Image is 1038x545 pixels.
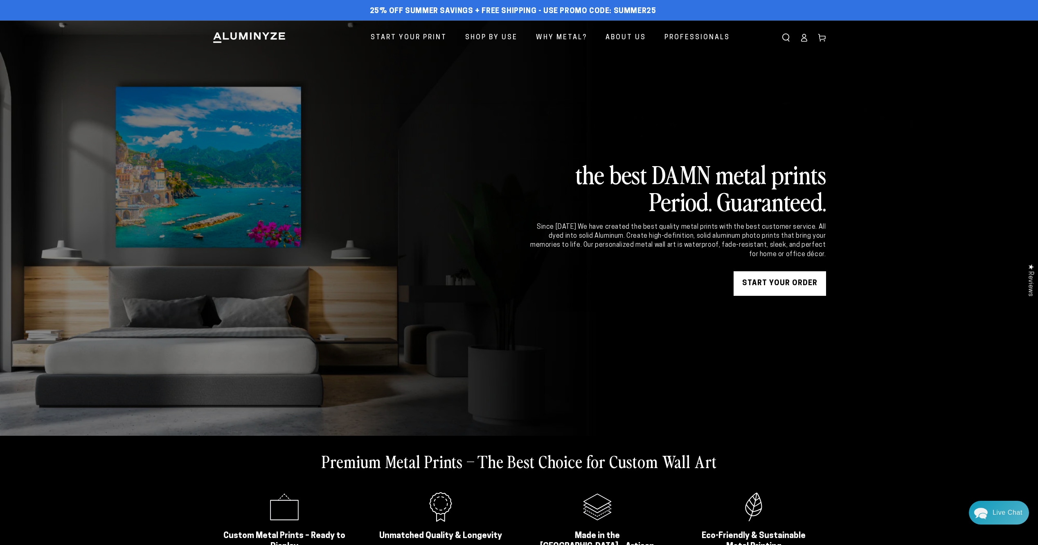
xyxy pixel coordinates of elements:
div: Since [DATE] We have created the best quality metal prints with the best customer service. All dy... [529,223,826,259]
div: We usually reply in a few hours. [12,38,162,45]
div: Chat widget toggle [969,501,1029,525]
span: Why Metal? [536,32,587,44]
a: Shop By Use [459,27,524,49]
summary: Search our site [777,29,795,47]
span: About Us [606,32,646,44]
a: Start Your Print [365,27,453,49]
span: We run on [63,235,111,239]
a: About Us [599,27,652,49]
h2: the best DAMN metal prints Period. Guaranteed. [529,160,826,214]
span: Start Your Print [371,32,447,44]
h2: Unmatched Quality & Longevity [379,531,503,541]
div: Contact Us Directly [993,501,1022,525]
img: John [77,12,98,34]
span: Professionals [664,32,730,44]
a: Why Metal? [530,27,593,49]
span: 25% off Summer Savings + Free Shipping - Use Promo Code: SUMMER25 [370,7,656,16]
span: Re:amaze [88,233,110,239]
img: Helga [94,12,115,34]
a: Professionals [658,27,736,49]
span: Shop By Use [465,32,518,44]
img: Aluminyze [212,32,286,44]
h2: Premium Metal Prints – The Best Choice for Custom Wall Art [322,450,717,472]
a: Send a Message [55,247,119,260]
img: Marie J [59,12,81,34]
div: Click to open Judge.me floating reviews tab [1022,257,1038,303]
a: START YOUR Order [734,271,826,296]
